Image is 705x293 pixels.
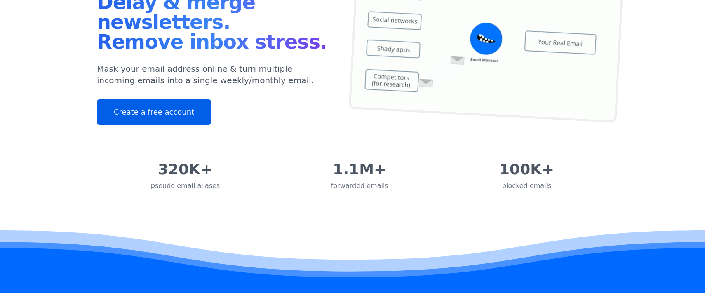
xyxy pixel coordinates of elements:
[97,63,333,86] p: Mask your email address online & turn multiple incoming emails into a single weekly/monthly email.
[97,99,211,125] a: Create a free account
[151,181,220,191] div: pseudo email aliases
[331,181,388,191] div: forwarded emails
[499,161,554,178] div: 100K+
[331,161,388,178] div: 1.1M+
[499,181,554,191] div: blocked emails
[151,161,220,178] div: 320K+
